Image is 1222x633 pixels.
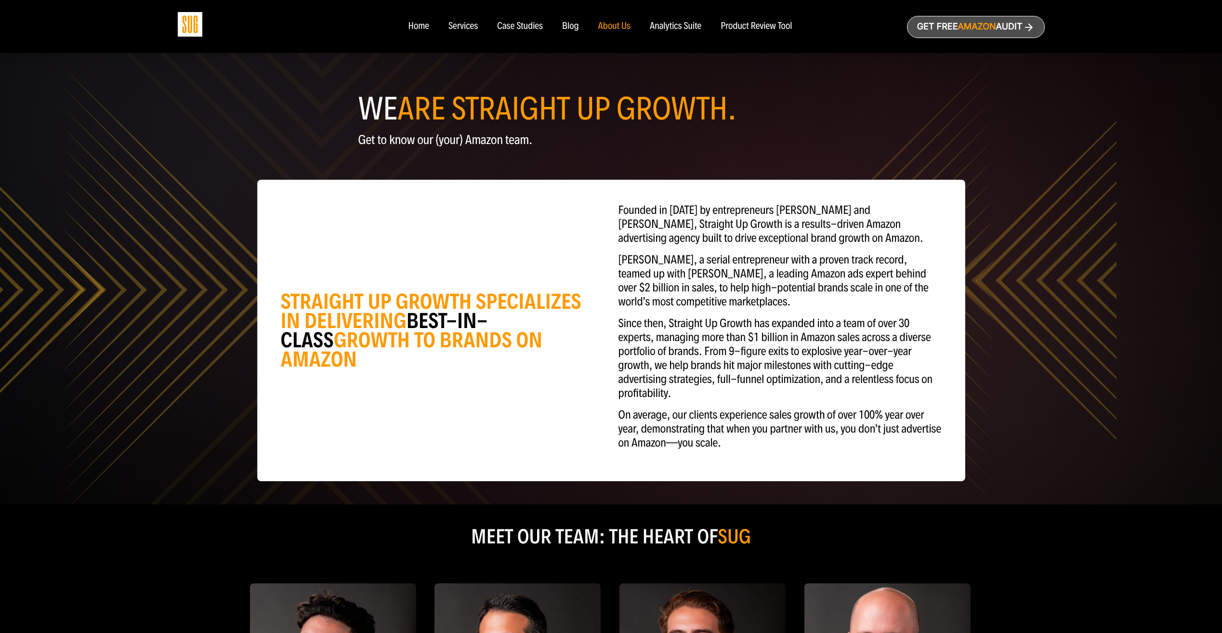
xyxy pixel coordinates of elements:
[397,90,736,128] span: ARE STRAIGHT UP GROWTH.
[718,524,751,549] span: SUG
[358,133,864,147] p: Get to know our (your) Amazon team.
[618,253,942,309] p: [PERSON_NAME], a serial entrepreneur with a proven track record, teamed up with [PERSON_NAME], a ...
[408,21,429,32] a: Home
[907,16,1045,38] a: Get freeAmazonAudit
[281,308,488,353] span: BEST-IN-CLASS
[178,12,202,37] img: Sug
[958,22,996,32] span: Amazon
[721,21,792,32] a: Product Review Tool
[281,292,604,369] div: STRAIGHT UP GROWTH SPECIALIZES IN DELIVERING GROWTH TO BRANDS ON AMAZON
[598,21,631,32] a: About Us
[650,21,701,32] a: Analytics Suite
[497,21,543,32] a: Case Studies
[618,203,942,245] p: Founded in [DATE] by entrepreneurs [PERSON_NAME] and [PERSON_NAME], Straight Up Growth is a resul...
[618,408,942,450] p: On average, our clients experience sales growth of over 100% year over year, demonstrating that w...
[562,21,579,32] a: Blog
[618,316,942,400] p: Since then, Straight Up Growth has expanded into a team of over 30 experts, managing more than $1...
[448,21,478,32] a: Services
[358,94,864,123] h1: WE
